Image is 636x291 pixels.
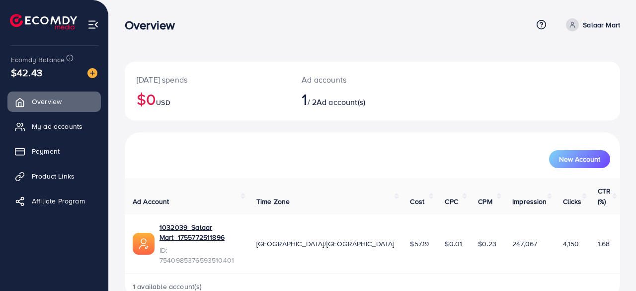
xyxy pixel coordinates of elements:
img: image [87,68,97,78]
a: Salaar Mart [562,18,620,31]
span: CPM [478,196,492,206]
p: Ad accounts [302,74,401,86]
span: Impression [512,196,547,206]
span: ID: 7540985376593510401 [159,245,240,266]
a: Product Links [7,166,101,186]
a: My ad accounts [7,116,101,136]
span: $0.23 [478,239,496,249]
p: [DATE] spends [137,74,278,86]
span: USD [156,97,170,107]
span: New Account [559,156,600,163]
span: 247,067 [512,239,537,249]
img: logo [10,14,77,29]
span: Ecomdy Balance [11,55,65,65]
span: $57.19 [410,239,429,249]
img: ic-ads-acc.e4c84228.svg [133,233,155,255]
span: Product Links [32,171,75,181]
span: Affiliate Program [32,196,85,206]
span: CTR (%) [598,186,611,206]
span: 1 [302,88,307,110]
span: $42.43 [11,65,42,80]
span: Clicks [563,196,582,206]
span: $0.01 [445,239,462,249]
a: Payment [7,141,101,161]
span: Payment [32,146,60,156]
span: CPC [445,196,458,206]
a: Overview [7,92,101,111]
button: New Account [549,150,610,168]
span: 4,150 [563,239,579,249]
span: My ad accounts [32,121,82,131]
h2: / 2 [302,90,401,108]
span: [GEOGRAPHIC_DATA]/[GEOGRAPHIC_DATA] [256,239,395,249]
h2: $0 [137,90,278,108]
span: Overview [32,97,62,106]
h3: Overview [125,18,183,32]
img: menu [87,19,99,30]
a: Affiliate Program [7,191,101,211]
span: Ad Account [133,196,169,206]
span: Cost [410,196,424,206]
span: Ad account(s) [317,97,365,107]
a: 1032039_Salaar Mart_1755772511896 [159,222,240,243]
span: Time Zone [256,196,290,206]
span: 1.68 [598,239,610,249]
p: Salaar Mart [583,19,620,31]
